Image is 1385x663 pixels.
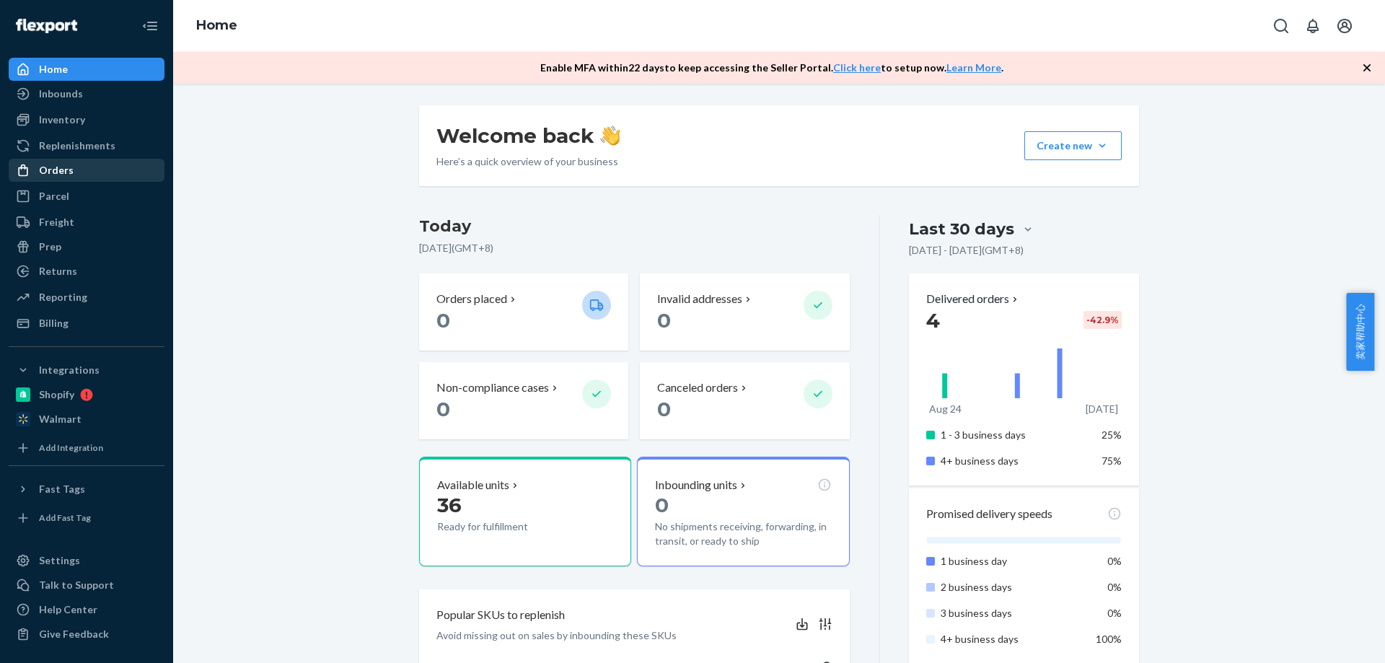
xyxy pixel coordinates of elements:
[9,478,164,501] button: Fast Tags
[39,62,68,76] div: Home
[39,578,114,592] div: Talk to Support
[39,412,82,426] div: Walmart
[941,580,1083,594] p: 2 business days
[1102,429,1122,441] span: 25%
[9,436,164,460] a: Add Integration
[9,260,164,283] a: Returns
[136,12,164,40] button: Close Navigation
[9,108,164,131] a: Inventory
[196,17,237,33] a: Home
[39,602,97,617] div: Help Center
[9,312,164,335] a: Billing
[655,477,737,493] p: Inbounding units
[1096,633,1122,645] span: 100%
[9,383,164,406] a: Shopify
[436,291,507,307] p: Orders placed
[657,397,671,421] span: 0
[1298,12,1327,40] button: Open notifications
[39,553,80,568] div: Settings
[419,457,631,566] button: Available units36Ready for fulfillment
[9,408,164,431] a: Walmart
[39,316,69,330] div: Billing
[9,623,164,646] button: Give Feedback
[941,606,1083,620] p: 3 business days
[1083,311,1122,329] div: -42.9 %
[657,379,738,396] p: Canceled orders
[833,61,881,74] a: Click here
[419,362,628,439] button: Non-compliance cases 0
[39,627,109,641] div: Give Feedback
[39,163,74,177] div: Orders
[657,291,742,307] p: Invalid addresses
[39,87,83,101] div: Inbounds
[9,211,164,234] a: Freight
[1330,12,1359,40] button: Open account menu
[9,359,164,382] button: Integrations
[637,457,849,566] button: Inbounding units0No shipments receiving, forwarding, in transit, or ready to ship
[600,126,620,146] img: hand-wave emoji
[941,428,1083,442] p: 1 - 3 business days
[436,308,450,333] span: 0
[9,185,164,208] a: Parcel
[929,402,962,416] p: Aug 24
[655,519,831,548] p: No shipments receiving, forwarding, in transit, or ready to ship
[1024,131,1122,160] button: Create new
[437,519,571,534] p: Ready for fulfillment
[39,482,85,496] div: Fast Tags
[39,139,115,153] div: Replenishments
[419,273,628,351] button: Orders placed 0
[436,607,565,623] p: Popular SKUs to replenish
[640,273,849,351] button: Invalid addresses 0
[185,5,249,47] ol: breadcrumbs
[9,235,164,258] a: Prep
[9,574,164,597] a: Talk to Support
[926,506,1052,522] p: Promised delivery speeds
[436,397,450,421] span: 0
[39,290,87,304] div: Reporting
[946,61,1001,74] a: Learn More
[419,241,850,255] p: [DATE] ( GMT+8 )
[926,291,1021,307] button: Delivered orders
[436,154,620,169] p: Here’s a quick overview of your business
[39,442,103,454] div: Add Integration
[39,387,74,402] div: Shopify
[941,554,1083,568] p: 1 business day
[926,308,940,333] span: 4
[1346,293,1374,371] button: 卖家帮助中心
[1107,581,1122,593] span: 0%
[9,506,164,530] a: Add Fast Tag
[39,215,74,229] div: Freight
[540,61,1003,75] p: Enable MFA within 22 days to keep accessing the Seller Portal. to setup now. .
[941,632,1083,646] p: 4+ business days
[9,134,164,157] a: Replenishments
[941,454,1083,468] p: 4+ business days
[39,240,61,254] div: Prep
[1267,12,1296,40] button: Open Search Box
[9,286,164,309] a: Reporting
[9,159,164,182] a: Orders
[9,598,164,621] a: Help Center
[419,215,850,238] h3: Today
[436,379,549,396] p: Non-compliance cases
[436,123,620,149] h1: Welcome back
[1086,402,1118,416] p: [DATE]
[655,493,669,517] span: 0
[437,493,462,517] span: 36
[1102,455,1122,467] span: 75%
[9,58,164,81] a: Home
[9,82,164,105] a: Inbounds
[39,113,85,127] div: Inventory
[39,189,69,203] div: Parcel
[909,218,1014,240] div: Last 30 days
[640,362,849,439] button: Canceled orders 0
[1107,607,1122,619] span: 0%
[16,19,77,33] img: Flexport logo
[9,549,164,572] a: Settings
[657,308,671,333] span: 0
[437,477,509,493] p: Available units
[1107,555,1122,567] span: 0%
[436,628,677,643] p: Avoid missing out on sales by inbounding these SKUs
[909,243,1024,258] p: [DATE] - [DATE] ( GMT+8 )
